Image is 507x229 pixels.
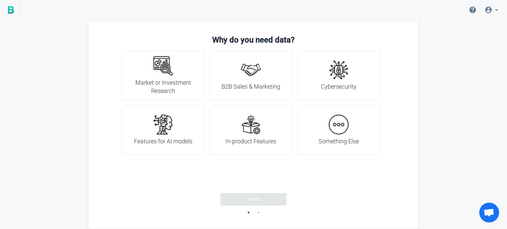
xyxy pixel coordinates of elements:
button: 1 [245,209,252,216]
h4: B2B Sales & Marketing [221,82,280,91]
button: 2 [255,209,262,216]
h4: Something Else [319,137,359,146]
img: BigPicture.io [8,6,14,14]
div: Open chat [479,203,499,222]
img: research.png [153,56,173,76]
h4: Cybersecurity [321,82,356,91]
button: Next [220,193,287,206]
img: handshake.png [241,60,261,80]
img: cyber-security.png [329,60,349,80]
span: Next [249,196,259,203]
h3: Why do you need data? [102,34,405,45]
h4: Market or Investment Research [130,78,196,95]
h4: Features for AI models [134,137,192,146]
h4: In-product Features [225,137,276,146]
img: ai.png [153,115,173,134]
img: more.png [329,115,349,134]
img: new-product.png [241,115,261,134]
